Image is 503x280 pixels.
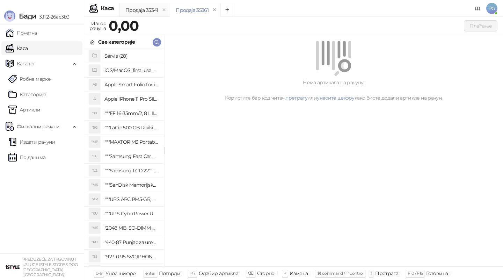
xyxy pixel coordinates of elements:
[285,95,307,101] a: претрагу
[89,122,100,133] div: "5G
[89,265,100,277] div: "SD
[220,3,234,17] button: Add tab
[472,3,483,14] a: Документација
[96,271,102,276] span: 0-9
[19,12,36,20] span: Бади
[8,87,46,101] a: Категорије
[89,93,100,105] div: AI
[104,50,158,62] h4: Servis (28)
[89,208,100,219] div: "CU
[210,7,219,13] button: remove
[104,136,158,148] h4: """MAXTOR M3 Portable 2TB 2.5"""" crni eksterni hard disk HX-M201TCB/GM"""
[6,41,28,55] a: Каса
[104,208,158,219] h4: """UPS CyberPower UT650EG, 650VA/360W , line-int., s_uko, desktop"""
[104,237,158,248] h4: "440-87 Punjac za uredjaje sa micro USB portom 4/1, Stand."
[89,222,100,234] div: "MS
[104,65,158,76] h4: iOS/MacOS_first_use_assistance (4)
[190,271,195,276] span: ↑/↓
[486,3,497,14] span: PG
[464,20,497,31] button: Плаћање
[375,269,398,278] div: Претрага
[290,269,308,278] div: Измена
[22,257,78,277] small: PREDUZEĆE ZA TRGOVINU I USLUGE ISTYLE STORES DOO [GEOGRAPHIC_DATA] ([GEOGRAPHIC_DATA])
[317,95,355,101] a: унесите шифру
[145,271,155,276] span: enter
[89,194,100,205] div: "AP
[104,108,158,119] h4: """EF 16-35mm/2, 8 L III USM"""
[98,38,135,46] div: Све категорије
[173,79,495,102] div: Нема артикала на рачуну. Користите бар код читач, или како бисте додали артикле на рачун.
[248,271,253,276] span: ⌫
[284,271,286,276] span: +
[6,260,20,274] img: 64x64-companyLogo-77b92cf4-9946-4f36-9751-bf7bb5fd2c7d.png
[17,120,59,134] span: Фискални рачуни
[426,269,448,278] div: Готовина
[101,6,114,11] div: Каса
[17,57,36,71] span: Каталог
[104,194,158,205] h4: """UPS APC PM5-GR, Essential Surge Arrest,5 utic_nica"""
[159,269,181,278] div: Потврди
[89,251,100,262] div: "S5
[104,151,158,162] h4: """Samsung Fast Car Charge Adapter, brzi auto punja_, boja crna"""
[89,136,100,148] div: "MP
[89,179,100,191] div: "MK
[104,165,158,176] h4: """Samsung LCD 27"""" C27F390FHUXEN"""
[8,72,51,86] a: Робне марке
[104,265,158,277] h4: "923-0448 SVC,IPHONE,TOURQUE DRIVER KIT .65KGF- CM Šrafciger "
[104,79,158,90] h4: Apple Smart Folio for iPad mini (A17 Pro) - Sage
[6,26,37,40] a: Почетна
[89,151,100,162] div: "FC
[89,237,100,248] div: "PU
[36,14,69,20] span: 3.11.2-26ac3b3
[8,135,55,149] a: Издати рачуни
[257,269,275,278] div: Сторно
[104,122,158,133] h4: """LaCie 500 GB Rikiki USB 3.0 / Ultra Compact & Resistant aluminum / USB 3.0 / 2.5"""""""
[89,165,100,176] div: "L2
[8,103,41,117] a: ArtikliАртикли
[89,79,100,90] div: AS
[4,10,15,22] img: Logo
[317,271,364,276] span: ⌘ command / ⌃ control
[105,269,136,278] div: Унос шифре
[104,251,158,262] h4: "923-0315 SVC,IPHONE 5/5S BATTERY REMOVAL TRAY Držač za iPhone sa kojim se otvara display
[408,271,423,276] span: F10 / F16
[371,271,372,276] span: f
[176,6,209,14] div: Продаја 35361
[84,49,164,266] div: grid
[104,222,158,234] h4: "2048 MB, SO-DIMM DDRII, 667 MHz, Napajanje 1,8 0,1 V, Latencija CL5"
[104,179,158,191] h4: """SanDisk Memorijska kartica 256GB microSDXC sa SD adapterom SDSQXA1-256G-GN6MA - Extreme PLUS, ...
[89,108,100,119] div: "18
[88,19,107,33] div: Износ рачуна
[8,150,45,164] a: По данима
[109,17,139,34] strong: 0,00
[104,93,158,105] h4: Apple iPhone 11 Pro Silicone Case - Black
[199,269,238,278] div: Одабир артикла
[160,7,169,13] button: remove
[125,6,158,14] div: Продаја 35341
